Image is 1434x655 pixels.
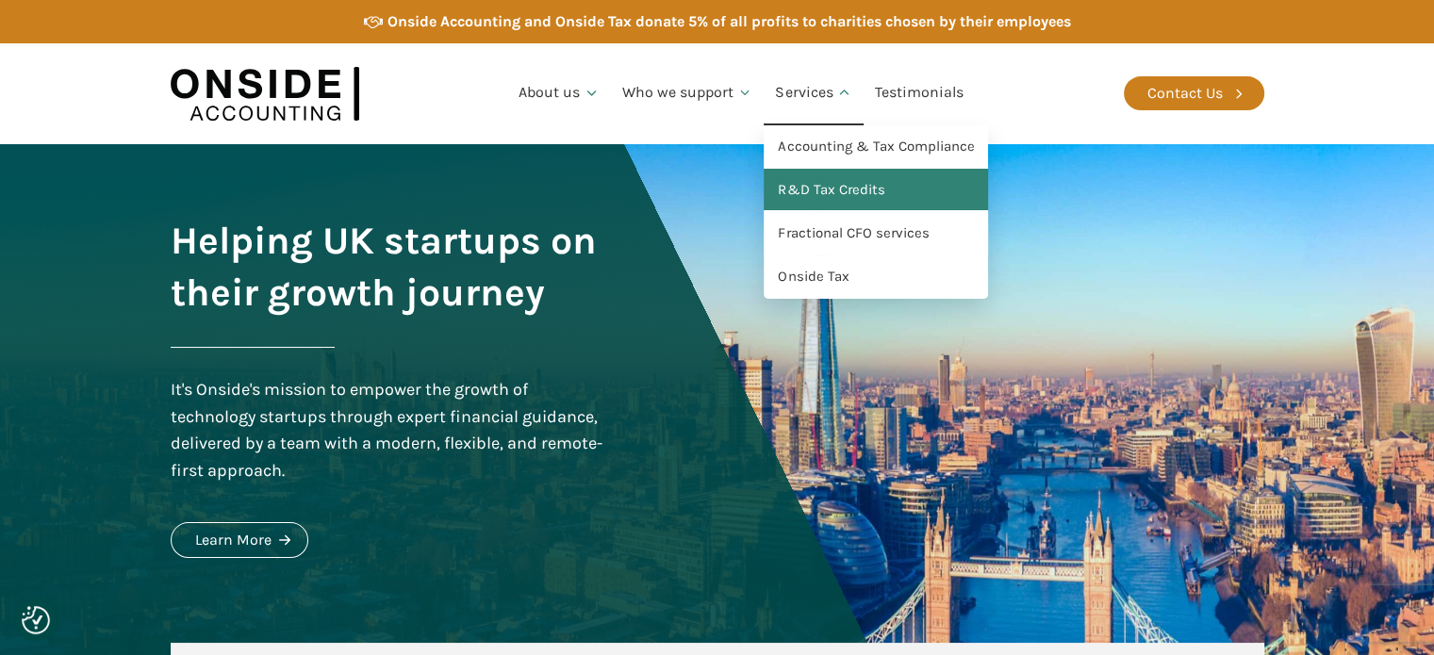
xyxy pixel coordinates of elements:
h1: Helping UK startups on their growth journey [171,215,608,319]
img: Onside Accounting [171,57,359,130]
a: Who we support [611,61,765,125]
a: Accounting & Tax Compliance [764,125,988,169]
a: Onside Tax [764,255,988,299]
a: Services [764,61,864,125]
a: Learn More [171,522,308,558]
img: Revisit consent button [22,606,50,634]
div: Learn More [195,528,272,552]
a: About us [507,61,611,125]
a: R&D Tax Credits [764,169,988,212]
div: It's Onside's mission to empower the growth of technology startups through expert financial guida... [171,376,608,484]
a: Contact Us [1124,76,1264,110]
button: Consent Preferences [22,606,50,634]
a: Fractional CFO services [764,212,988,255]
div: Contact Us [1147,81,1223,106]
div: Onside Accounting and Onside Tax donate 5% of all profits to charities chosen by their employees [387,9,1071,34]
a: Testimonials [864,61,975,125]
